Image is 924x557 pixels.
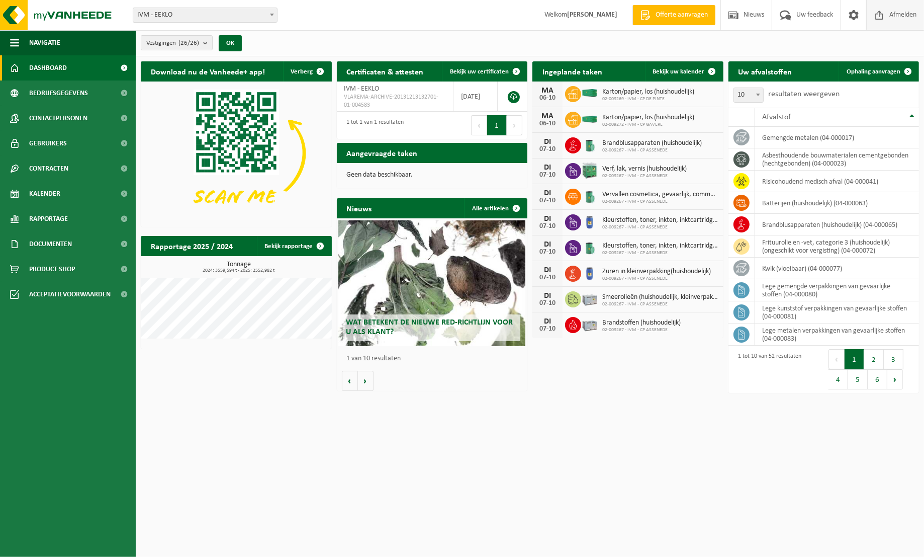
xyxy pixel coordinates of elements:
[581,136,598,153] img: PB-OT-0200-MET-00-02
[338,220,525,346] a: Wat betekent de nieuwe RED-richtlijn voor u als klant?
[537,87,558,95] div: MA
[537,95,558,102] div: 06-10
[581,213,598,230] img: PB-OT-0120-HPE-00-02
[337,143,428,163] h2: Aangevraagde taken
[178,40,199,46] count: (26/26)
[581,114,598,123] img: HK-XC-30-GN-00
[29,257,75,282] span: Product Shop
[581,89,598,98] img: HK-XC-40-GN-00
[602,96,694,102] span: 02-009269 - IVM - CP DE PINTE
[602,319,681,327] span: Brandstoffen (huishoudelijk)
[29,206,68,231] span: Rapportage
[602,250,718,256] span: 02-009267 - IVM - CP ASSENEDE
[537,146,558,153] div: 07-10
[602,88,694,96] span: Karton/papier, los (huishoudelijk)
[864,349,884,369] button: 2
[868,369,887,389] button: 6
[602,147,702,153] span: 02-009267 - IVM - CP ASSENEDE
[29,81,88,106] span: Bedrijfsgegevens
[848,369,868,389] button: 5
[337,61,434,81] h2: Certificaten & attesten
[337,198,382,218] h2: Nieuws
[763,113,791,121] span: Afvalstof
[342,371,358,391] button: Vorige
[487,115,507,135] button: 1
[602,199,718,205] span: 02-009267 - IVM - CP ASSENEDE
[884,349,903,369] button: 3
[755,258,919,279] td: kwik (vloeibaar) (04-000077)
[581,238,598,256] img: PB-OT-0200-MET-00-02
[733,88,764,103] span: 10
[581,187,598,204] img: PB-OT-0200-MET-00-02
[257,236,331,256] a: Bekijk rapportage
[133,8,277,22] span: IVM - EEKLO
[537,266,558,274] div: DI
[755,148,919,171] td: asbesthoudende bouwmaterialen cementgebonden (hechtgebonden) (04-000023)
[632,5,715,25] a: Offerte aanvragen
[141,236,243,256] h2: Rapportage 2025 / 2024
[847,68,900,75] span: Ophaling aanvragen
[471,115,487,135] button: Previous
[602,165,687,173] span: Verf, lak, vernis (huishoudelijk)
[29,30,60,55] span: Navigatie
[581,315,598,333] img: PB-LB-0680-HPE-GY-01
[567,11,617,19] strong: [PERSON_NAME]
[453,82,498,112] td: [DATE]
[146,261,332,273] h3: Tonnage
[442,61,526,82] a: Bekijk uw certificaten
[464,198,526,218] a: Alle artikelen
[133,8,278,23] span: IVM - EEKLO
[734,88,763,102] span: 10
[602,242,718,250] span: Kleurstoffen, toner, inkten, inktcartridges (huishoudelijk)
[537,120,558,127] div: 06-10
[755,324,919,346] td: lege metalen verpakkingen van gevaarlijke stoffen (04-000083)
[602,122,694,128] span: 02-009272 - IVM - CP GAVERE
[581,290,598,307] img: PB-LB-0680-HPE-GY-11
[146,36,199,51] span: Vestigingen
[602,327,681,333] span: 02-009267 - IVM - CP ASSENEDE
[755,214,919,235] td: brandblusapparaten (huishoudelijk) (04-000065)
[602,114,694,122] span: Karton/papier, los (huishoudelijk)
[537,300,558,307] div: 07-10
[29,106,87,131] span: Contactpersonen
[141,61,275,81] h2: Download nu de Vanheede+ app!
[537,249,558,256] div: 07-10
[532,61,612,81] h2: Ingeplande taken
[344,93,446,109] span: VLAREMA-ARCHIVE-20131213132701-01-004583
[537,164,558,172] div: DI
[653,68,705,75] span: Bekijk uw kalender
[347,355,523,362] p: 1 van 10 resultaten
[347,172,518,179] p: Geen data beschikbaar.
[828,369,848,389] button: 4
[755,192,919,214] td: batterijen (huishoudelijk) (04-000063)
[769,90,840,98] label: resultaten weergeven
[887,369,903,389] button: Next
[358,371,374,391] button: Volgende
[146,268,332,273] span: 2024: 3559,594 t - 2025: 2552,982 t
[537,292,558,300] div: DI
[537,197,558,204] div: 07-10
[581,161,598,180] img: PB-HB-1400-HPE-GN-11
[342,114,404,136] div: 1 tot 1 van 1 resultaten
[602,301,718,307] span: 02-009267 - IVM - CP ASSENEDE
[728,61,802,81] h2: Uw afvalstoffen
[29,231,72,257] span: Documenten
[29,131,67,156] span: Gebruikers
[755,235,919,258] td: frituurolie en -vet, categorie 3 (huishoudelijk) (ongeschikt voor vergisting) (04-000072)
[283,61,331,82] button: Verberg
[755,301,919,324] td: lege kunststof verpakkingen van gevaarlijke stoffen (04-000081)
[537,274,558,281] div: 07-10
[755,279,919,301] td: lege gemengde verpakkingen van gevaarlijke stoffen (04-000080)
[29,282,111,307] span: Acceptatievoorwaarden
[29,55,67,81] span: Dashboard
[537,112,558,120] div: MA
[602,293,718,301] span: Smeerolieën (huishoudelijk, kleinverpakking)
[733,348,802,390] div: 1 tot 10 van 52 resultaten
[219,35,242,51] button: OK
[291,68,313,75] span: Verberg
[537,241,558,249] div: DI
[141,82,332,225] img: Download de VHEPlus App
[602,216,718,224] span: Kleurstoffen, toner, inkten, inktcartridges (huishoudelijk)
[602,173,687,179] span: 02-009267 - IVM - CP ASSENEDE
[602,191,718,199] span: Vervallen cosmetica, gevaarlijk, commerciele verpakking (huishoudelijk)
